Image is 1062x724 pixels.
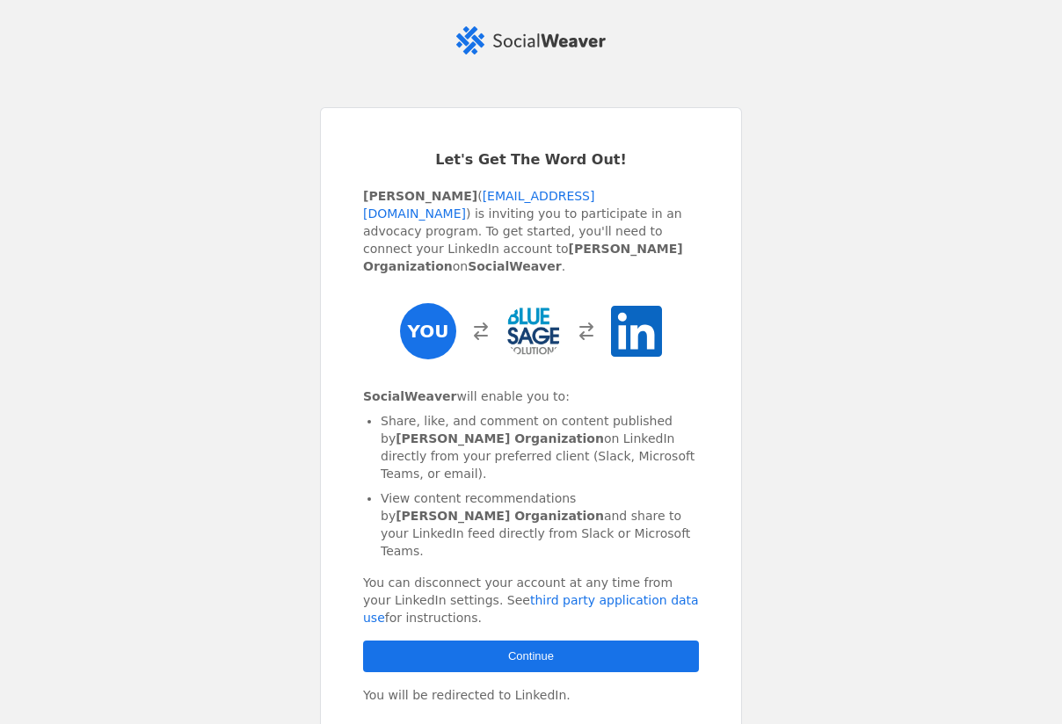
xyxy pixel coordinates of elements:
div: You can disconnect your account at any time from your LinkedIn settings. See for instructions. [363,574,699,626]
strong: [PERSON_NAME] Organization [396,431,604,445]
strong: [PERSON_NAME] Organization [363,242,683,273]
p: ( ) is inviting you to participate in an advocacy program. To get started, you'll need to connect... [363,187,699,275]
span: You [400,303,456,359]
strong: [PERSON_NAME] Organization [396,509,604,523]
span: Continue [508,648,554,665]
button: Continue [363,641,699,672]
div: You will be redirected to LinkedIn. [363,686,699,704]
a: third party application data use [363,593,699,625]
li: View content recommendations by and share to your LinkedIn feed directly from Slack or Microsoft ... [381,489,699,560]
span: Let's Get The Word Out! [435,150,627,170]
strong: SocialWeaver [468,259,561,273]
strong: SocialWeaver [363,389,456,403]
div: will enable you to: [363,387,699,560]
img: Lauren Cacciavillani's Organization [506,303,562,359]
strong: [PERSON_NAME] [363,189,477,203]
li: Share, like, and comment on content published by on LinkedIn directly from your preferred client ... [381,412,699,482]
